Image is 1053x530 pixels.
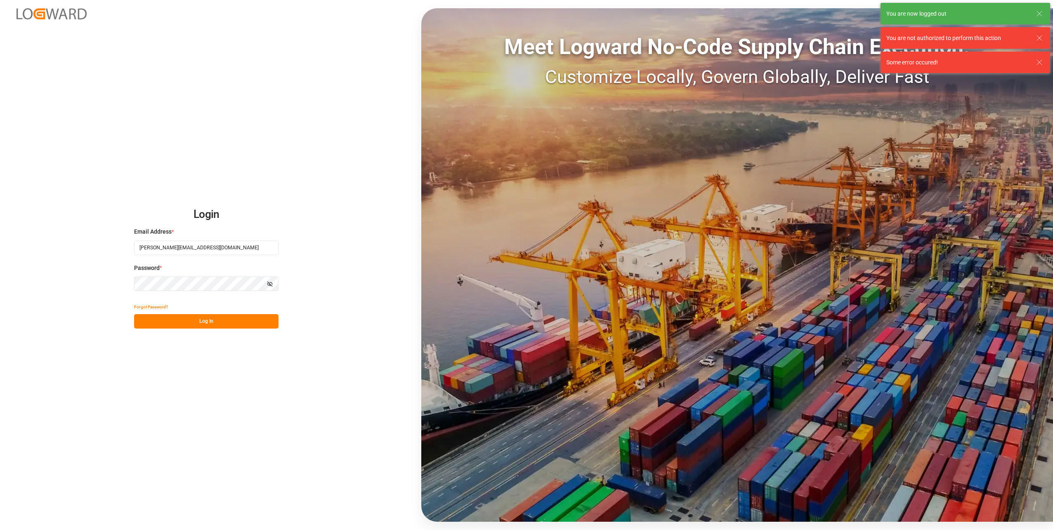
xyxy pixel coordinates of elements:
div: Some error occured! [886,58,1028,67]
div: Customize Locally, Govern Globally, Deliver Fast [421,63,1053,90]
div: You are now logged out [886,9,1028,18]
button: Forgot Password? [134,300,168,314]
button: Log In [134,314,279,329]
span: Email Address [134,227,172,236]
h2: Login [134,201,279,228]
span: Password [134,264,160,272]
input: Enter your email [134,241,279,255]
img: Logward_new_orange.png [17,8,87,19]
div: Meet Logward No-Code Supply Chain Execution: [421,31,1053,63]
div: You are not authorized to perform this action [886,34,1028,43]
